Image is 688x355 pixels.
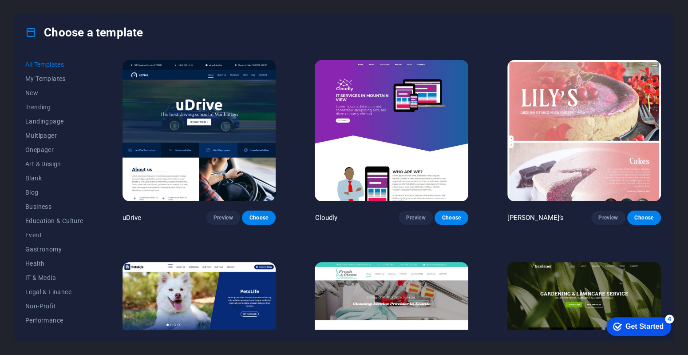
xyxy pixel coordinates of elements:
[25,288,83,295] span: Legal & Finance
[25,114,83,128] button: Landingpage
[25,285,83,299] button: Legal & Finance
[591,211,625,225] button: Preview
[26,10,64,18] div: Get Started
[315,60,468,202] img: Cloudly
[25,57,83,72] button: All Templates
[25,175,83,182] span: Blank
[25,160,83,168] span: Art & Design
[25,231,83,239] span: Event
[634,214,654,221] span: Choose
[25,132,83,139] span: Multipager
[123,213,142,222] p: uDrive
[25,75,83,82] span: My Templates
[214,214,233,221] span: Preview
[25,143,83,157] button: Onepager
[249,214,269,221] span: Choose
[66,2,75,11] div: 4
[25,157,83,171] button: Art & Design
[7,4,72,23] div: Get Started 4 items remaining, 20% complete
[25,61,83,68] span: All Templates
[25,128,83,143] button: Multipager
[399,211,432,225] button: Preview
[507,60,661,202] img: Lily’s
[206,211,240,225] button: Preview
[25,313,83,327] button: Performance
[598,214,618,221] span: Preview
[25,72,83,86] button: My Templates
[25,146,83,153] span: Onepager
[25,214,83,228] button: Education & Culture
[25,327,83,342] button: Portfolio
[25,203,83,210] span: Business
[25,89,83,96] span: New
[123,60,276,202] img: uDrive
[442,214,461,221] span: Choose
[25,185,83,199] button: Blog
[25,260,83,267] span: Health
[25,217,83,224] span: Education & Culture
[25,246,83,253] span: Gastronomy
[25,118,83,125] span: Landingpage
[25,189,83,196] span: Blog
[25,299,83,313] button: Non-Profit
[406,214,425,221] span: Preview
[315,213,337,222] p: Cloudly
[25,86,83,100] button: New
[25,242,83,256] button: Gastronomy
[25,256,83,271] button: Health
[507,213,564,222] p: [PERSON_NAME]’s
[242,211,276,225] button: Choose
[25,303,83,310] span: Non-Profit
[25,25,143,40] h4: Choose a template
[25,274,83,281] span: IT & Media
[435,211,468,225] button: Choose
[25,317,83,324] span: Performance
[25,104,83,111] span: Trending
[627,211,661,225] button: Choose
[25,199,83,214] button: Business
[25,100,83,114] button: Trending
[25,271,83,285] button: IT & Media
[25,171,83,185] button: Blank
[25,228,83,242] button: Event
